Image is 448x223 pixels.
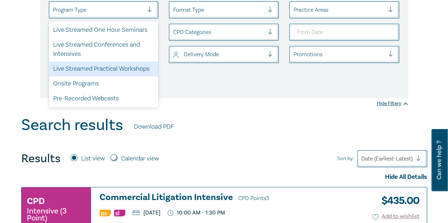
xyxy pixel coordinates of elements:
[100,210,111,216] img: Professional Skills
[372,212,419,221] button: Add to wishlist
[293,6,295,14] input: select
[49,91,159,106] div: Pre-Recorded Webcasts
[21,172,427,182] div: Hide All Details
[168,210,225,216] p: 10:00 AM - 1:30 PM
[377,100,408,107] div: Hide Filters
[436,133,442,187] span: Can we help ?
[121,154,159,163] label: Calendar view
[49,61,159,76] div: Live Streamed Practical Workshops
[100,193,292,203] a: Commercial Litigation Intensive CPD Points3
[114,210,125,216] img: Substantive Law
[361,155,363,163] input: Sort by
[173,6,174,14] input: select
[27,195,45,207] h3: CPD
[100,193,292,203] h3: Commercial Litigation Intensive
[376,193,419,209] h3: $ 435.00
[49,76,159,91] div: Onsite Programs
[238,195,269,202] span: CPD Points 3
[27,207,86,222] small: Intensive (3 Point)
[337,155,354,163] span: Sort by:
[21,152,61,166] h4: Results
[49,37,159,61] div: Live Streamed Conferences and Intensives
[173,28,174,36] input: select
[53,6,54,14] input: select
[289,24,399,41] input: From Date
[173,51,174,58] input: select
[134,122,174,131] a: Download PDF
[21,116,123,134] h1: Search results
[293,51,295,58] input: select
[132,210,160,216] p: [DATE]
[81,154,105,163] label: List view
[49,23,159,37] div: Live Streamed One Hour Seminars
